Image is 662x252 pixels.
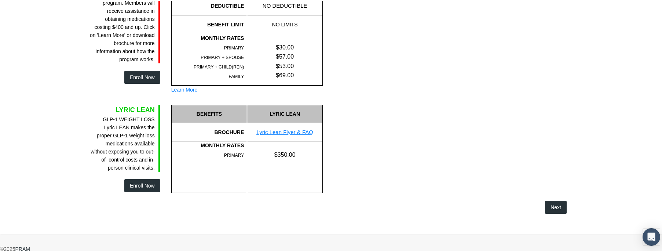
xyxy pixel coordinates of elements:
[247,70,322,79] div: $69.00
[172,19,244,27] div: BENEFIT LIMIT
[247,42,322,51] div: $30.00
[247,104,322,122] div: LYRIC LEAN
[247,51,322,60] div: $57.00
[90,114,155,171] div: GLP-1 WEIGHT LOSS Lyric LEAN makes the proper GLP-1 weight loss medications available without exp...
[224,44,244,49] span: PRIMARY
[171,104,247,122] div: BENEFITS
[201,54,244,59] span: PRIMARY + SPOUSE
[229,73,244,78] span: FAMILY
[224,152,244,157] span: PRIMARY
[551,203,561,209] span: Next
[171,85,323,93] div: Learn More
[247,14,322,33] div: NO LIMITS
[545,200,567,213] button: Next
[172,33,244,41] div: MONTHLY RATES
[172,140,244,148] div: MONTHLY RATES
[15,245,30,251] a: PRAM
[247,60,322,70] div: $53.00
[643,227,660,245] div: Open Intercom Messenger
[256,128,313,134] a: Lyric Lean Flyer & FAQ
[124,70,160,83] button: Enroll Now
[247,149,322,158] div: $350.00
[172,1,244,9] div: DEDUCTIBLE
[171,122,247,140] div: BROCHURE
[124,178,160,191] button: Enroll Now
[90,104,155,114] div: LYRIC LEAN
[194,63,244,68] span: PRIMARY + CHILD(REN)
